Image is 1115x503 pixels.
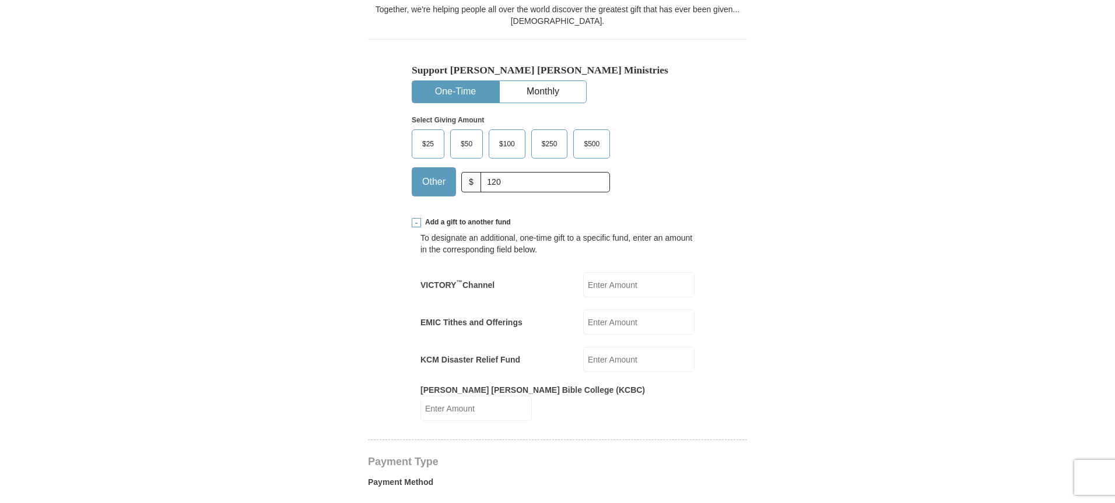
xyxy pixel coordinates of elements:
div: To designate an additional, one-time gift to a specific fund, enter an amount in the correspondin... [420,232,695,255]
span: $250 [536,135,563,153]
input: Enter Amount [583,347,695,372]
label: Payment Method [368,476,747,494]
sup: ™ [456,279,462,286]
label: EMIC Tithes and Offerings [420,316,523,328]
button: One-Time [412,81,499,103]
span: Add a gift to another fund [421,217,511,227]
input: Enter Amount [420,396,532,421]
strong: Select Giving Amount [412,116,484,124]
input: Enter Amount [583,272,695,297]
span: $100 [493,135,521,153]
span: $ [461,172,481,192]
div: Together, we're helping people all over the world discover the greatest gift that has ever been g... [368,3,747,27]
label: [PERSON_NAME] [PERSON_NAME] Bible College (KCBC) [420,384,645,396]
span: $500 [578,135,605,153]
h4: Payment Type [368,457,747,466]
input: Other Amount [481,172,610,192]
span: Other [416,173,451,191]
button: Monthly [500,81,586,103]
label: VICTORY Channel [420,279,495,291]
h5: Support [PERSON_NAME] [PERSON_NAME] Ministries [412,64,703,76]
input: Enter Amount [583,309,695,335]
span: $25 [416,135,440,153]
label: KCM Disaster Relief Fund [420,354,520,365]
span: $50 [455,135,478,153]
